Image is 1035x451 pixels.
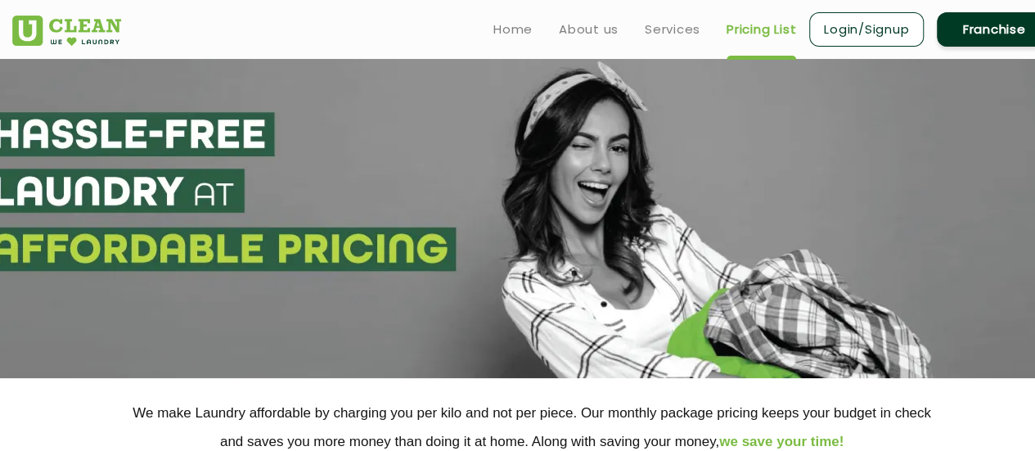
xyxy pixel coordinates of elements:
a: About us [559,20,619,39]
a: Pricing List [727,20,796,39]
img: UClean Laundry and Dry Cleaning [12,16,121,46]
a: Services [645,20,700,39]
a: Login/Signup [809,12,924,47]
span: we save your time! [719,434,844,449]
a: Home [493,20,533,39]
